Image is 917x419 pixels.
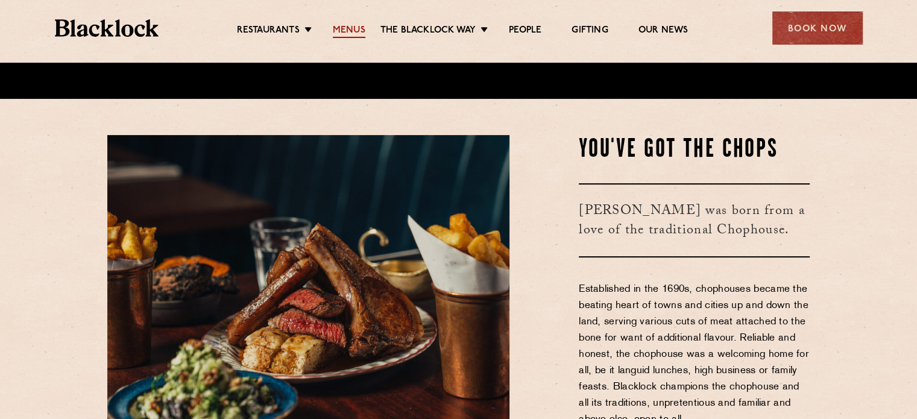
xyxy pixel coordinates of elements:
h3: [PERSON_NAME] was born from a love of the traditional Chophouse. [579,183,810,257]
h2: You've Got The Chops [579,135,810,165]
a: Restaurants [237,25,300,38]
div: Book Now [772,11,863,45]
a: Gifting [572,25,608,38]
a: Our News [638,25,689,38]
a: Menus [333,25,365,38]
a: People [509,25,541,38]
img: BL_Textured_Logo-footer-cropped.svg [55,19,159,37]
a: The Blacklock Way [380,25,476,38]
